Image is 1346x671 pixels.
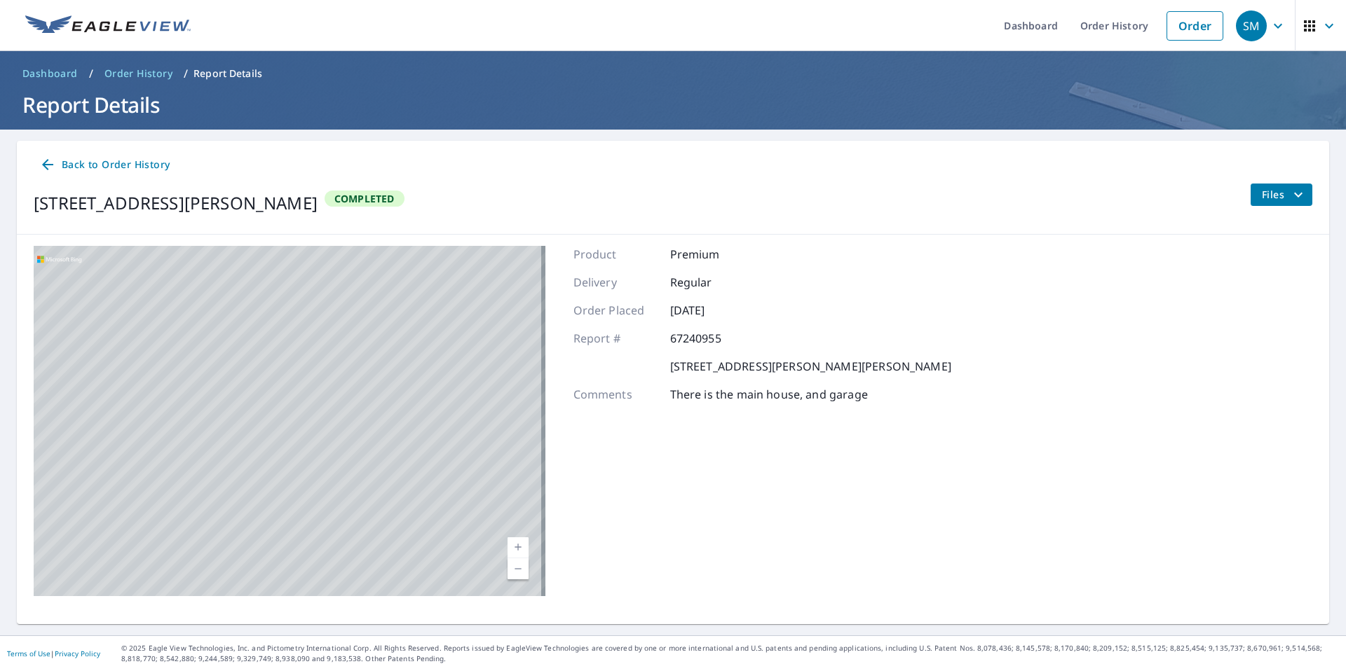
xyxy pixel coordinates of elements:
[1167,11,1223,41] a: Order
[39,156,170,174] span: Back to Order History
[17,62,1329,85] nav: breadcrumb
[184,65,188,82] li: /
[1236,11,1267,41] div: SM
[508,537,529,558] a: Current Level 17, Zoom In
[55,649,100,658] a: Privacy Policy
[22,67,78,81] span: Dashboard
[17,62,83,85] a: Dashboard
[670,246,754,263] p: Premium
[573,246,658,263] p: Product
[670,274,754,291] p: Regular
[25,15,191,36] img: EV Logo
[1262,186,1307,203] span: Files
[573,302,658,319] p: Order Placed
[34,191,318,216] div: [STREET_ADDRESS][PERSON_NAME]
[573,386,658,403] p: Comments
[104,67,172,81] span: Order History
[326,192,403,205] span: Completed
[193,67,262,81] p: Report Details
[89,65,93,82] li: /
[7,649,50,658] a: Terms of Use
[17,90,1329,119] h1: Report Details
[670,302,754,319] p: [DATE]
[670,330,754,347] p: 67240955
[508,558,529,579] a: Current Level 17, Zoom Out
[121,643,1339,664] p: © 2025 Eagle View Technologies, Inc. and Pictometry International Corp. All Rights Reserved. Repo...
[34,152,175,178] a: Back to Order History
[7,649,100,658] p: |
[1250,184,1312,206] button: filesDropdownBtn-67240955
[99,62,178,85] a: Order History
[573,330,658,347] p: Report #
[670,386,868,403] p: There is the main house, and garage
[670,358,951,375] p: [STREET_ADDRESS][PERSON_NAME][PERSON_NAME]
[573,274,658,291] p: Delivery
